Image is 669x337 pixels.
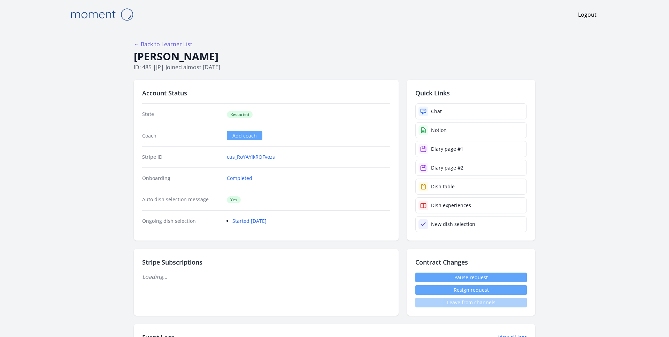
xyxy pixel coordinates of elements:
span: jp [156,63,161,71]
a: Logout [578,10,597,19]
dt: Auto dish selection message [142,196,221,203]
div: Notion [431,127,447,134]
a: Dish table [415,179,527,195]
a: Chat [415,103,527,119]
dt: Onboarding [142,175,221,182]
div: Dish experiences [431,202,471,209]
h2: Contract Changes [415,257,527,267]
a: Add coach [227,131,262,140]
h1: [PERSON_NAME] [134,50,535,63]
div: Diary page #2 [431,164,463,171]
a: Dish experiences [415,197,527,213]
a: Diary page #2 [415,160,527,176]
h2: Account Status [142,88,390,98]
a: cus_RoYAYlkROFvozs [227,154,275,160]
button: Resign request [415,285,527,295]
h2: Quick Links [415,88,527,98]
span: Leave from channels [415,298,527,307]
p: ID: 485 | | Joined almost [DATE] [134,63,535,71]
div: Dish table [431,183,455,190]
a: Notion [415,122,527,138]
a: Completed [227,175,252,182]
h2: Stripe Subscriptions [142,257,390,267]
a: ← Back to Learner List [134,40,192,48]
dt: Stripe ID [142,154,221,160]
a: Started [DATE] [232,218,267,224]
span: Yes [227,196,241,203]
img: Moment [67,6,137,23]
div: Chat [431,108,442,115]
span: Restarted [227,111,253,118]
p: Loading... [142,273,390,281]
dt: Coach [142,132,221,139]
div: New dish selection [431,221,475,228]
a: Pause request [415,273,527,282]
a: New dish selection [415,216,527,232]
dt: Ongoing dish selection [142,218,221,225]
dt: State [142,111,221,118]
div: Diary page #1 [431,146,463,152]
a: Diary page #1 [415,141,527,157]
